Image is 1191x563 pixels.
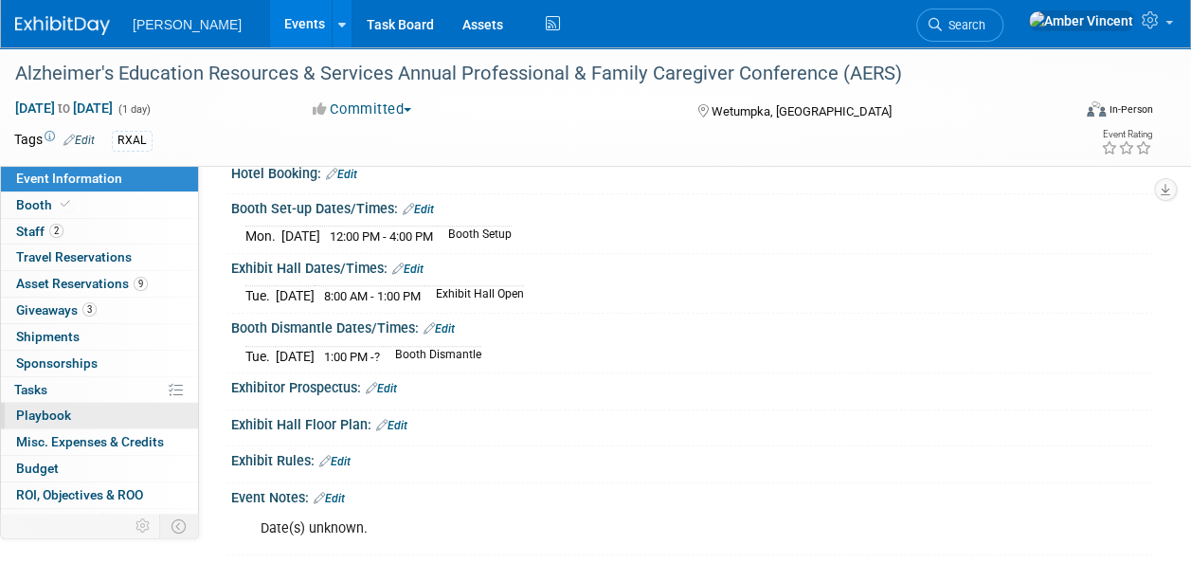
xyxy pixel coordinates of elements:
td: Tue. [245,286,276,306]
button: Committed [306,100,419,119]
td: [DATE] [281,227,320,246]
span: Sponsorships [16,355,98,371]
a: Edit [319,455,351,468]
span: to [55,100,73,116]
td: Booth Setup [437,227,512,246]
span: ROI, Objectives & ROO [16,487,143,502]
span: Attachments [16,514,111,529]
span: (1 day) [117,103,151,116]
a: Edit [376,419,407,432]
a: Sponsorships [1,351,198,376]
div: Alzheimer's Education Resources & Services Annual Professional & Family Caregiver Conference (AERS) [9,57,1056,91]
i: Booth reservation complete [61,199,70,209]
td: Personalize Event Tab Strip [127,514,160,538]
span: Playbook [16,408,71,423]
a: Attachments1 [1,509,198,535]
a: Shipments [1,324,198,350]
span: Shipments [16,329,80,344]
div: Event Rating [1101,130,1152,139]
span: Travel Reservations [16,249,132,264]
span: 8:00 AM - 1:00 PM [324,289,421,303]
td: Mon. [245,227,281,246]
span: Booth [16,197,74,212]
div: Hotel Booking: [231,159,1153,184]
a: Asset Reservations9 [1,271,198,297]
div: Booth Set-up Dates/Times: [231,194,1153,219]
span: Budget [16,461,59,476]
div: Date(s) unknown. [247,510,970,548]
a: Booth [1,192,198,218]
a: Misc. Expenses & Credits [1,429,198,455]
span: Search [942,18,985,32]
td: Tags [14,130,95,152]
div: Exhibitor Prospectus: [231,373,1153,398]
img: ExhibitDay [15,16,110,35]
a: Tasks [1,377,198,403]
td: Tue. [245,346,276,366]
div: Booth Dismantle Dates/Times: [231,314,1153,338]
td: [DATE] [276,346,315,366]
a: Edit [63,134,95,147]
div: Exhibit Hall Floor Plan: [231,410,1153,435]
a: ROI, Objectives & ROO [1,482,198,508]
span: ? [374,350,380,364]
a: Giveaways3 [1,298,198,323]
a: Search [916,9,1003,42]
a: Event Information [1,166,198,191]
a: Edit [326,168,357,181]
td: Booth Dismantle [384,346,481,366]
div: In-Person [1109,102,1153,117]
a: Staff2 [1,219,198,245]
span: Asset Reservations [16,276,148,291]
div: Exhibit Rules: [231,446,1153,471]
span: [DATE] [DATE] [14,100,114,117]
div: Exhibit Hall Dates/Times: [231,254,1153,279]
a: Edit [314,492,345,505]
td: Exhibit Hall Open [424,286,524,306]
span: 9 [134,277,148,291]
a: Edit [403,203,434,216]
div: Event Notes: [231,483,1153,508]
div: RXAL [112,131,153,151]
td: Toggle Event Tabs [160,514,199,538]
span: 12:00 PM - 4:00 PM [330,229,433,244]
img: Format-Inperson.png [1087,101,1106,117]
span: Event Information [16,171,122,186]
td: [DATE] [276,286,315,306]
span: 2 [49,224,63,238]
img: Amber Vincent [1028,10,1134,31]
span: Tasks [14,382,47,397]
div: Event Format [987,99,1153,127]
span: 1 [97,514,111,528]
a: Travel Reservations [1,245,198,270]
span: Giveaways [16,302,97,318]
span: [PERSON_NAME] [133,17,242,32]
a: Playbook [1,403,198,428]
span: Staff [16,224,63,239]
span: 3 [82,302,97,317]
a: Edit [366,382,397,395]
a: Edit [424,322,455,336]
a: Budget [1,456,198,481]
span: Wetumpka, [GEOGRAPHIC_DATA] [712,104,892,118]
span: 1:00 PM - [324,350,380,364]
span: Misc. Expenses & Credits [16,434,164,449]
a: Edit [392,263,424,276]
